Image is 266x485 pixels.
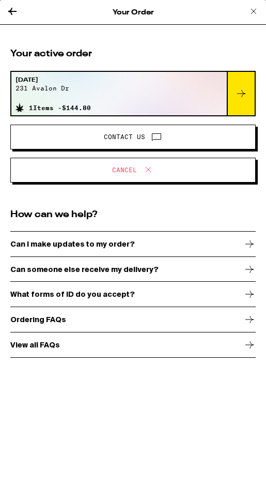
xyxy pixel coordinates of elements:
[10,315,66,324] p: Ordering FAQs
[112,167,137,173] span: Cancel
[10,232,256,257] a: Can I make updates to my order?
[10,208,256,221] h2: How can we help?
[15,76,91,85] span: [DATE]
[10,257,256,282] a: Can someone else receive my delivery?
[10,332,256,358] a: View all FAQs
[10,158,256,183] button: Cancel
[6,7,74,16] span: Hi. Need any help?
[10,282,256,308] a: What forms of ID do you accept?
[10,265,159,274] p: Can someone else receive my delivery?
[10,125,256,149] button: Contact Us
[10,240,135,248] p: Can I make updates to my order?
[15,85,91,92] span: 231 avalon dr
[10,341,60,349] p: View all FAQs
[10,290,135,298] p: What forms of ID do you accept?
[10,48,256,60] h2: Your active order
[10,307,256,332] a: Ordering FAQs
[104,134,145,140] span: Contact Us
[29,104,91,111] span: 1 Items - $144.80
